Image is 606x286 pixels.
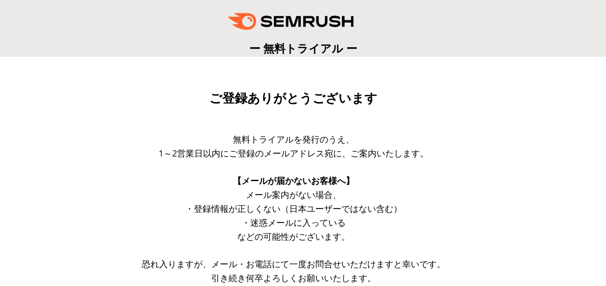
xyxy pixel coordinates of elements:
[233,133,354,145] span: 無料トライアルを発行のうえ、
[209,91,377,105] span: ご登録ありがとうございます
[246,189,341,200] span: メール案内がない場合、
[237,231,350,242] span: などの可能性がございます。
[249,40,357,56] span: ー 無料トライアル ー
[211,272,376,284] span: 引き続き何卒よろしくお願いいたします。
[185,203,402,214] span: ・登録情報が正しくない（日本ユーザーではない含む）
[242,217,346,228] span: ・迷惑メールに入っている
[142,258,445,270] span: 恐れ入りますが、メール・お電話にて一度お問合せいただけますと幸いです。
[233,175,354,186] span: 【メールが届かないお客様へ】
[159,147,429,159] span: 1～2営業日以内にご登録のメールアドレス宛に、ご案内いたします。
